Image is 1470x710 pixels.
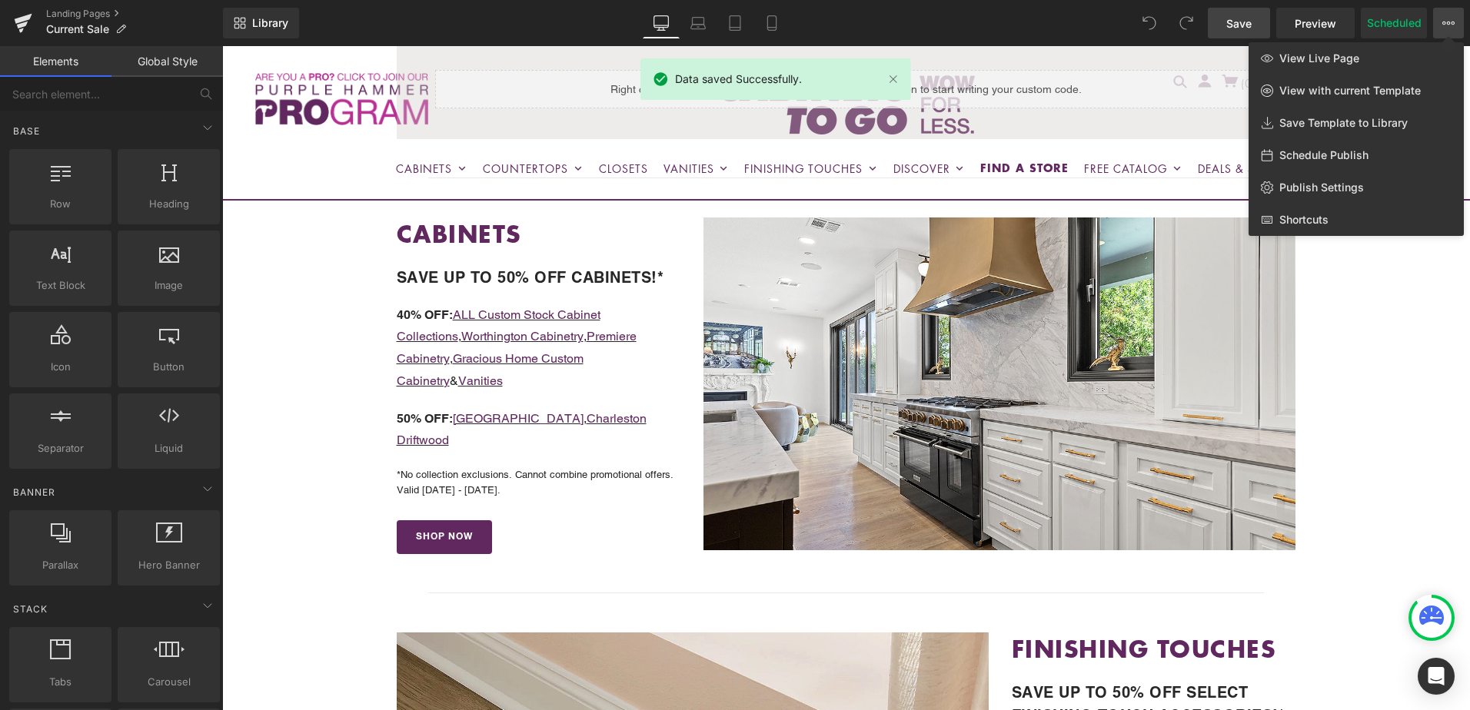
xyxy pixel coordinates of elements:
span: Hero Banner [122,557,215,573]
div: Open Intercom Messenger [1418,658,1455,695]
span: Base [12,124,42,138]
u: , [236,283,361,297]
button: Undo [1134,8,1165,38]
a: Vanities [236,327,281,342]
span: , [175,365,424,402]
span: SHOP NOW [194,486,251,496]
span: Preview [1295,15,1336,32]
span: Publish Settings [1279,181,1364,194]
button: View Live PageView with current TemplateSave Template to LibrarySchedule PublishPublish SettingsS... [1433,8,1464,38]
span: Shortcuts [1279,213,1329,227]
span: Liquid [122,440,215,456]
span: Current Sale [46,23,109,35]
span: Separator [14,440,107,456]
span: Banner [12,485,57,499]
a: New Library [223,8,299,38]
b: SAVE UP TO 50% OFF SELECT FINISHING TOUCH ACCESSORIES!* [790,637,1063,678]
span: View Live Page [1279,51,1359,65]
span: Image [122,277,215,294]
a: SHOP NOW [175,474,270,508]
a: ALL Custom Stock Cabinet Collections [175,261,378,298]
button: Scheduled [1361,8,1427,38]
button: Redo [1171,8,1202,38]
span: Parallax [14,557,107,573]
span: Carousel [122,674,215,690]
a: Global Style [111,46,223,77]
img: Flash Sale! Up To 50% Off Cabinets! [481,171,1073,505]
a: Preview [1276,8,1355,38]
a: Premiere Cabinetry [175,283,414,320]
span: Save Template to Library [1279,116,1408,130]
span: Save [1226,15,1252,32]
span: Icon [14,359,107,375]
a: Worthington Cabinetry [239,283,361,297]
a: Mobile [753,8,790,38]
span: Library [252,16,288,30]
b: SAVE UP TO 50% OFF CABINETS!* [175,222,442,241]
span: Button [122,359,215,375]
span: 50% OFF: [175,365,231,380]
span: Row [14,196,107,212]
span: Stack [12,602,49,616]
span: Text Block [14,277,107,294]
a: [GEOGRAPHIC_DATA] [231,365,361,380]
strong: CABINETS [175,171,299,204]
p: *No collection exclusions. Cannot combine promotional offers. Valid [DATE] - [DATE]. [175,421,459,451]
span: Heading [122,196,215,212]
a: Landing Pages [46,8,223,20]
span: Schedule Publish [1279,148,1369,162]
span: , , & [175,261,414,342]
a: Charleston Driftwood [175,365,424,402]
b: FINISHING TOUCHES [790,586,1054,619]
a: Gracious Home Custom Cabinetry [175,305,361,342]
span: 40% OFF: [175,261,231,276]
a: Desktop [643,8,680,38]
span: Data saved Successfully. [675,71,802,88]
span: Tabs [14,674,107,690]
a: Laptop [680,8,717,38]
span: View with current Template [1279,84,1421,98]
a: Tablet [717,8,753,38]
